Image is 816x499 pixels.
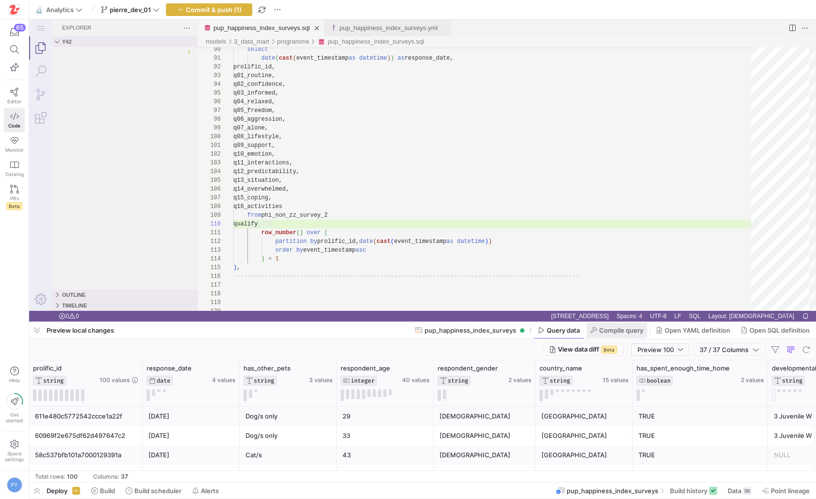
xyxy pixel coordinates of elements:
span: q11_interactions, [204,140,263,147]
div: 92 [178,43,192,52]
button: 🔬Analytics [33,3,85,16]
button: Build [87,483,119,499]
div: 100 [178,113,192,122]
a: programme [248,18,280,26]
div: TRUE [638,446,762,465]
button: Alerts [188,483,223,499]
div: Layout: British [675,291,769,302]
span: Commit & push (1) [186,6,242,14]
span: q13_situation, [204,158,253,164]
span: q03_informed, [204,70,250,77]
span: has_spent_enough_time_home [636,364,730,372]
span: ) [232,236,236,243]
div: [GEOGRAPHIC_DATA] [541,426,627,445]
div: /models/3_data_mart/programme [248,17,280,28]
span: row_number [232,210,267,217]
span: 15 values [603,377,628,384]
div: /models/3_data_mart [205,17,240,28]
a: LF [643,291,654,302]
span: asc [326,227,337,234]
span: pierre_dev_01 [110,6,151,14]
span: Deploy [47,487,67,495]
div: 60969f2e675df62d497647c2 [35,426,137,445]
span: Monitor [5,147,24,153]
div: [DEMOGRAPHIC_DATA] [440,426,530,445]
span: Catalog [5,171,24,177]
span: Beta [6,202,22,210]
span: Build [100,487,115,495]
div: 102 [178,130,192,139]
div: Dog/s only [245,465,331,484]
span: STRING [782,377,802,384]
div: 65 [14,24,26,32]
div: 58 [343,465,428,484]
li: Close (⌘W) [410,4,420,14]
span: PRs [10,195,19,201]
ul: Tab actions [281,4,294,14]
span: over [277,210,292,217]
div: [GEOGRAPHIC_DATA] [541,465,627,484]
button: Commit & push (1) [166,3,252,16]
span: INTEGER [351,377,375,384]
div: LF [641,291,656,302]
div: 117 [178,261,192,270]
div: 611e480c5772542ccce1a22f [35,407,137,426]
a: Split Editor Right (⌘\) [⌥] Split Editor Down [758,3,768,14]
span: order by [246,227,274,234]
a: PRsBeta [4,181,25,214]
div: [GEOGRAPHIC_DATA] [541,446,627,465]
img: https://storage.googleapis.com/y42-prod-data-exchange/images/h4OkG5kwhGXbZ2sFpobXAPbjBGJTZTGe3yEd... [10,5,19,15]
span: 2 values [741,377,764,384]
span: q05_freedom, [204,88,246,95]
a: Spaces: 4 [585,291,616,302]
span: 1 [246,236,249,243]
span: pup_happiness_index_surveys [424,326,516,334]
span: Data [728,487,741,495]
span: response_date [147,364,192,372]
span: ( [295,210,298,217]
span: 4 values [212,377,235,384]
span: q16_activities [204,184,253,191]
span: Analytics [46,6,74,14]
a: pup_happiness_index_surveys.yml [310,5,408,12]
span: 100 values [99,377,130,384]
h3: Explorer Section: y42 [33,17,43,28]
a: pup_happiness_index_surveys.sql [184,5,281,12]
span: STRING [448,377,468,384]
div: PY [7,477,22,493]
span: as [320,35,326,42]
div: 99 [178,104,192,113]
span: ( [263,35,267,42]
span: ) [456,219,459,225]
a: models [177,18,197,26]
span: cast [347,219,361,225]
div: TRUE [638,407,762,426]
h3: Timeline [33,281,58,291]
span: q02_confidence, [204,62,257,68]
a: https://storage.googleapis.com/y42-prod-data-exchange/images/h4OkG5kwhGXbZ2sFpobXAPbjBGJTZTGe3yEd... [4,1,25,18]
div: /models/3_data_mart/programme/pup_happiness_index_surveys.sql [288,17,395,28]
button: Open SQL definition [736,322,814,338]
h3: Outline [33,270,56,281]
a: Spacesettings [4,435,25,467]
span: DATE [157,377,170,384]
span: Preview local changes [47,326,114,334]
div: Dog/s only [245,407,331,426]
a: Catalog [4,157,25,181]
span: qualify [204,201,228,208]
a: Editor [4,84,25,108]
button: View data diffBeta [543,343,623,356]
div: 105 [178,157,192,165]
span: date [330,219,344,225]
div: 100 [67,473,78,480]
a: Views and More Actions... [152,3,163,14]
ul: Tab actions [408,4,422,14]
div: UTF-8 [617,291,641,302]
div: 118 [178,270,192,279]
span: STRING [43,377,64,384]
span: date [232,35,246,42]
div: 106 [178,165,192,174]
div: 37 [121,473,128,480]
div: 95 [178,69,192,78]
